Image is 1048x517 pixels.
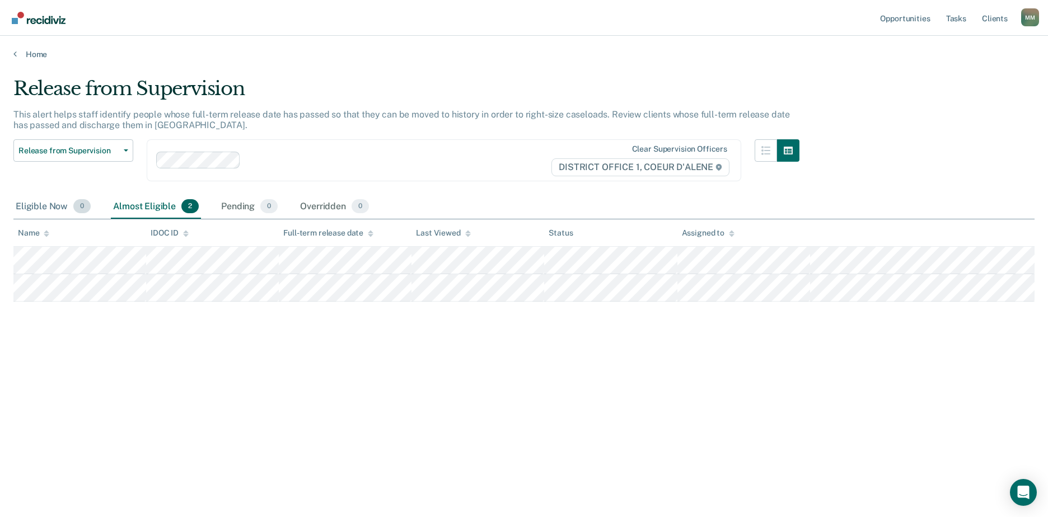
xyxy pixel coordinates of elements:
div: Status [549,228,573,238]
div: Almost Eligible2 [111,195,201,219]
div: Eligible Now0 [13,195,93,219]
a: Home [13,49,1035,59]
span: Release from Supervision [18,146,119,156]
p: This alert helps staff identify people whose full-term release date has passed so that they can b... [13,109,790,130]
div: Last Viewed [416,228,470,238]
div: Name [18,228,49,238]
div: Full-term release date [283,228,373,238]
div: Overridden0 [298,195,371,219]
span: 0 [260,199,278,214]
div: Pending0 [219,195,280,219]
button: Profile dropdown button [1021,8,1039,26]
span: 0 [352,199,369,214]
div: IDOC ID [151,228,189,238]
button: Release from Supervision [13,139,133,162]
span: 2 [181,199,199,214]
div: M M [1021,8,1039,26]
div: Assigned to [682,228,734,238]
div: Open Intercom Messenger [1010,479,1037,506]
div: Clear supervision officers [632,144,727,154]
span: 0 [73,199,91,214]
img: Recidiviz [12,12,65,24]
span: DISTRICT OFFICE 1, COEUR D'ALENE [551,158,729,176]
div: Release from Supervision [13,77,799,109]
